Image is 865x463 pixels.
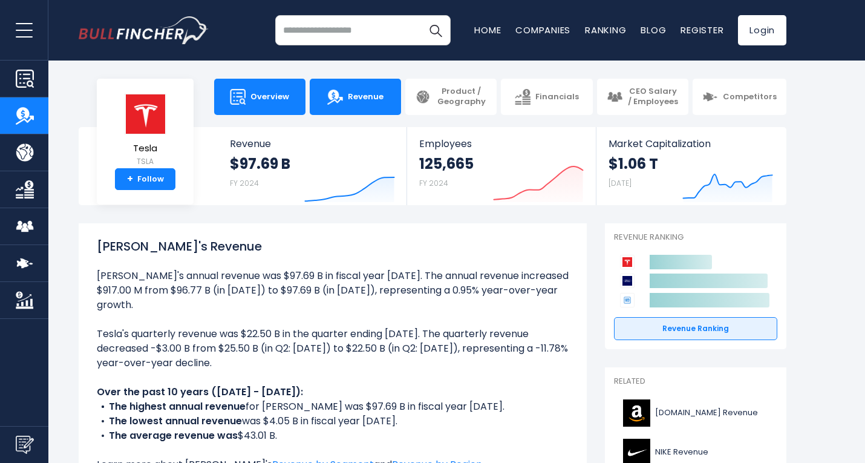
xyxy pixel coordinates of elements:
[436,87,487,107] span: Product / Geography
[79,16,209,44] a: Go to homepage
[614,232,777,243] p: Revenue Ranking
[723,92,777,102] span: Competitors
[124,156,166,167] small: TSLA
[419,154,474,173] strong: 125,665
[419,138,583,149] span: Employees
[97,429,569,443] li: $43.01 B.
[614,317,777,340] a: Revenue Ranking
[79,16,209,44] img: bullfincher logo
[609,154,658,173] strong: $1.06 T
[97,414,569,429] li: was $4.05 B in fiscal year [DATE].
[738,15,786,45] a: Login
[230,138,395,149] span: Revenue
[310,79,401,115] a: Revenue
[97,399,569,414] li: for [PERSON_NAME] was $97.69 B in fiscal year [DATE].
[515,24,570,36] a: Companies
[97,269,569,312] li: [PERSON_NAME]'s annual revenue was $97.69 B in fiscal year [DATE]. The annual revenue increased $...
[641,24,666,36] a: Blog
[124,143,166,154] span: Tesla
[621,399,651,427] img: AMZN logo
[97,385,303,399] b: Over the past 10 years ([DATE] - [DATE]):
[405,79,497,115] a: Product / Geography
[609,178,632,188] small: [DATE]
[109,399,246,413] b: The highest annual revenue
[214,79,305,115] a: Overview
[620,293,635,307] img: General Motors Company competitors logo
[627,87,679,107] span: CEO Salary / Employees
[250,92,289,102] span: Overview
[109,429,238,442] b: The average revenue was
[115,168,175,190] a: +Follow
[230,154,290,173] strong: $97.69 B
[620,255,635,269] img: Tesla competitors logo
[585,24,626,36] a: Ranking
[230,178,259,188] small: FY 2024
[535,92,579,102] span: Financials
[474,24,501,36] a: Home
[597,79,688,115] a: CEO Salary / Employees
[420,15,451,45] button: Search
[693,79,786,115] a: Competitors
[501,79,592,115] a: Financials
[620,274,635,288] img: Ford Motor Company competitors logo
[419,178,448,188] small: FY 2024
[123,93,167,169] a: Tesla TSLA
[218,127,407,205] a: Revenue $97.69 B FY 2024
[596,127,785,205] a: Market Capitalization $1.06 T [DATE]
[614,376,777,387] p: Related
[681,24,723,36] a: Register
[97,327,569,370] li: Tesla's quarterly revenue was $22.50 B in the quarter ending [DATE]. The quarterly revenue decrea...
[127,174,133,185] strong: +
[348,92,384,102] span: Revenue
[609,138,773,149] span: Market Capitalization
[407,127,595,205] a: Employees 125,665 FY 2024
[109,414,242,428] b: The lowest annual revenue
[97,237,569,255] h1: [PERSON_NAME]'s Revenue
[614,396,777,430] a: [DOMAIN_NAME] Revenue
